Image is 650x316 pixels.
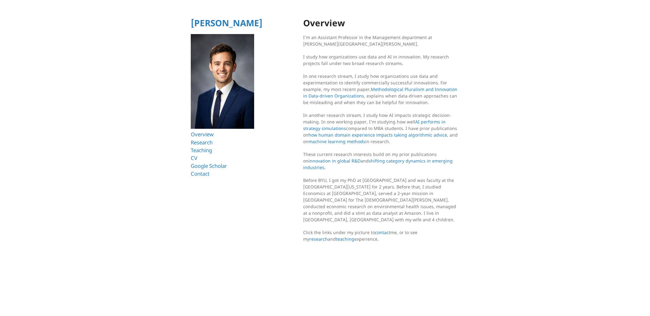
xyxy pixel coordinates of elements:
[303,86,457,99] a: Methodological Pluralism and Innovation in Data-driven Organizations
[191,17,263,29] a: [PERSON_NAME]
[309,236,328,242] a: research
[375,229,390,235] a: contact
[303,229,459,242] p: Click the links under my picture to me, or to see my and experience.
[303,151,459,171] p: These current research interests build on my prior publications on and .
[191,147,212,154] a: Teaching
[191,34,254,129] img: Ryan T Allen HBS
[303,73,459,106] p: In one research stream, I study how organizations use data and experimentation to identify commer...
[303,53,459,67] p: I study how organizations use data and AI in innovation. My research projects fall under two broa...
[303,119,446,131] a: AI performs in strategy simulations
[308,158,361,164] a: innovation in global R&D
[191,131,214,138] a: Overview
[303,112,459,145] p: In another research stream, I study how AI impacts strategic decision-making. In one working pape...
[303,158,453,170] a: shifting category dynamics in emerging industries
[191,139,213,146] a: Research
[303,177,459,223] p: Before BYU, I got my PhD at [GEOGRAPHIC_DATA] and was faculty at the [GEOGRAPHIC_DATA][US_STATE] ...
[191,170,209,177] a: Contact
[336,236,354,242] a: teaching
[308,138,365,144] a: machine learning methods
[303,34,459,47] p: I’m an Assistant Professor in the Management department at [PERSON_NAME][GEOGRAPHIC_DATA][PERSON_...
[303,18,459,28] h1: Overview
[191,154,197,162] a: CV
[191,162,227,169] a: Google Scholar
[308,132,447,138] a: how human domain experience impacts taking algorithmic advice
